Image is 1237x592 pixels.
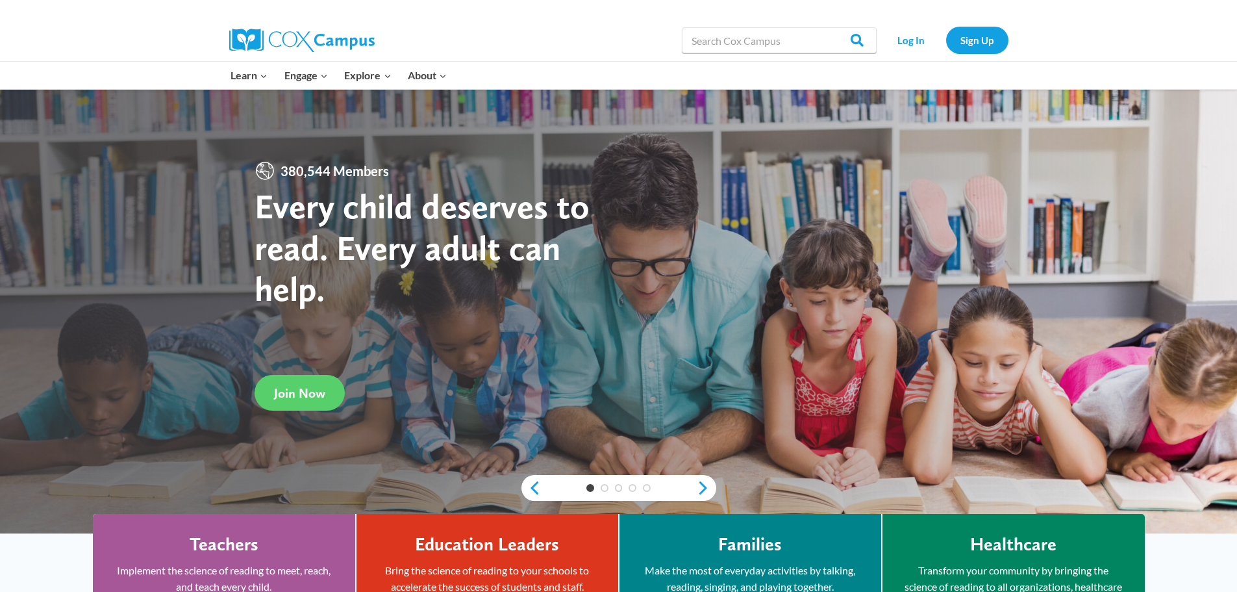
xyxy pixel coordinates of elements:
[946,27,1008,53] a: Sign Up
[718,534,782,556] h4: Families
[586,484,594,492] a: 1
[970,534,1056,556] h4: Healthcare
[190,534,258,556] h4: Teachers
[643,484,651,492] a: 5
[601,484,608,492] a: 2
[682,27,877,53] input: Search Cox Campus
[255,375,345,411] a: Join Now
[521,480,541,496] a: previous
[255,185,590,309] strong: Every child deserves to read. Every adult can help.
[883,27,940,53] a: Log In
[615,484,623,492] a: 3
[275,161,394,181] span: 380,544 Members
[521,475,716,501] div: content slider buttons
[344,67,391,84] span: Explore
[408,67,447,84] span: About
[274,385,325,401] span: Join Now
[883,27,1008,53] nav: Secondary Navigation
[229,29,375,52] img: Cox Campus
[415,534,559,556] h4: Education Leaders
[629,484,636,492] a: 4
[231,67,268,84] span: Learn
[284,67,328,84] span: Engage
[697,480,716,496] a: next
[223,62,455,89] nav: Primary Navigation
